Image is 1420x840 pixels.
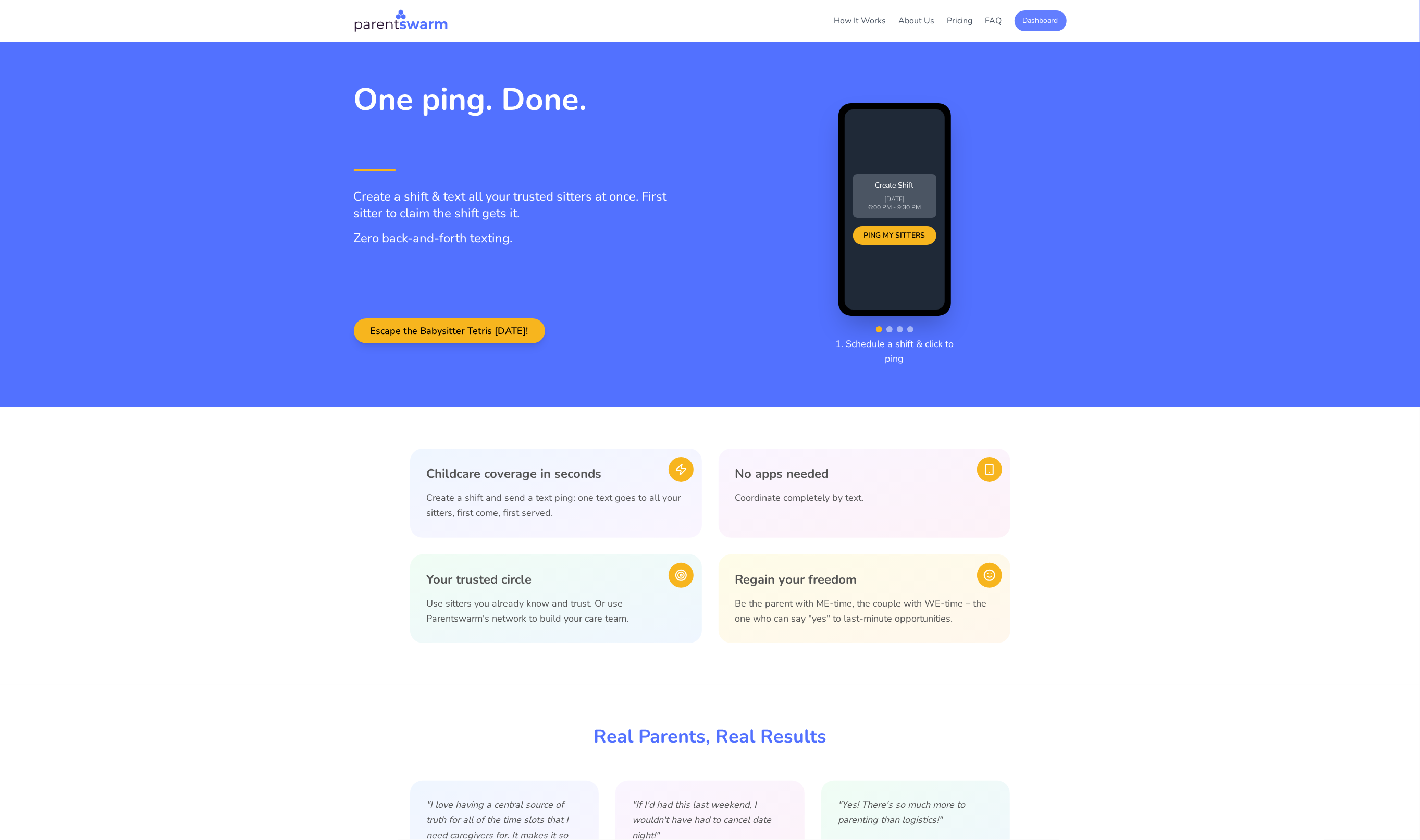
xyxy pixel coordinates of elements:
[838,797,994,828] p: "Yes! There's so much more to parenting than logistics!"
[947,15,973,27] a: Pricing
[859,195,930,203] p: [DATE]
[985,15,1002,27] a: FAQ
[834,15,886,27] a: How It Works
[735,596,994,627] p: Be the parent with ME-time, the couple with WE-time – the one who can say "yes" to last-minute op...
[735,490,994,505] p: Coordinate completely by text.
[427,490,685,521] p: Create a shift and send a text ping: one text goes to all your sitters, first come, first served.
[828,337,961,366] p: 1. Schedule a shift & click to ping
[427,596,685,627] p: Use sitters you already know and trust. Or use Parentswarm's network to build your care team.
[354,8,449,33] img: Parentswarm Logo
[427,465,685,482] h3: Childcare coverage in seconds
[859,180,930,191] p: Create Shift
[1015,15,1067,26] a: Dashboard
[899,15,935,27] a: About Us
[853,226,936,245] div: PING MY SITTERS
[1015,10,1067,31] button: Dashboard
[354,326,545,337] a: Escape the Babysitter Tetris [DATE]!
[354,726,1067,747] h2: Real Parents, Real Results
[859,203,930,212] p: 6:00 PM - 9:30 PM
[354,318,545,343] button: Escape the Babysitter Tetris [DATE]!
[735,465,994,482] h3: No apps needed
[735,571,994,588] h3: Regain your freedom
[427,571,685,588] h3: Your trusted circle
